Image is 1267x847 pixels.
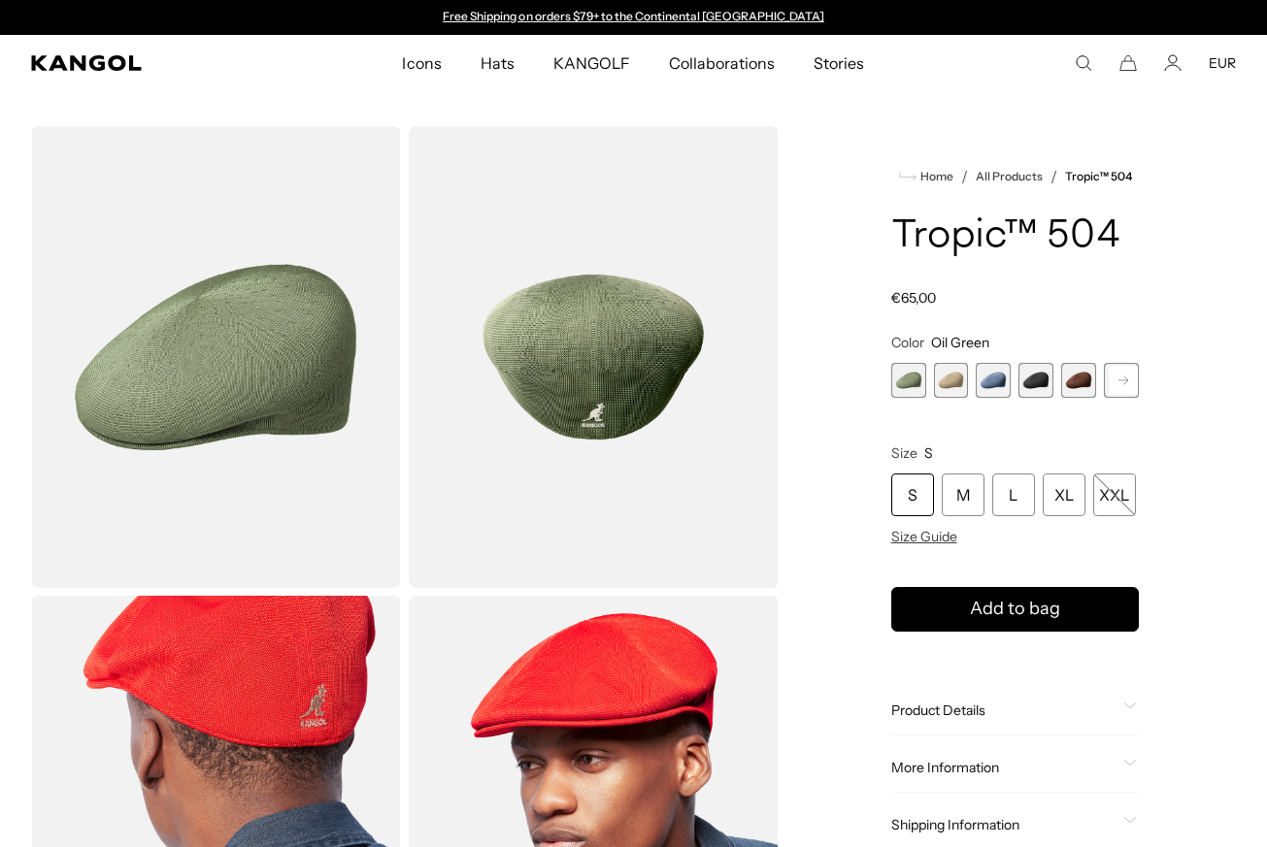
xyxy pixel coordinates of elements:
[1119,54,1137,72] button: Cart
[481,35,515,91] span: Hats
[534,35,650,91] a: KANGOLF
[434,10,834,25] div: Announcement
[891,363,926,398] label: Oil Green
[461,35,534,91] a: Hats
[942,473,984,516] div: M
[976,363,1011,398] div: 3 of 9
[794,35,884,91] a: Stories
[31,55,266,71] a: Kangol
[992,473,1035,516] div: L
[934,363,969,398] label: Beige
[1164,54,1182,72] a: Account
[976,170,1043,183] a: All Products
[434,10,834,25] div: 1 of 2
[891,444,917,462] span: Size
[891,528,957,545] span: Size Guide
[1061,363,1096,398] label: Brown
[434,10,834,25] slideshow-component: Announcement bar
[1104,363,1139,398] label: Navy
[553,35,630,91] span: KANGOLF
[891,289,936,307] span: €65,00
[650,35,794,91] a: Collaborations
[953,165,968,188] li: /
[31,126,401,588] img: color-oil-green
[917,170,953,183] span: Home
[443,9,824,23] a: Free Shipping on orders $79+ to the Continental [GEOGRAPHIC_DATA]
[814,35,864,91] span: Stories
[891,701,1116,719] span: Product Details
[1209,54,1236,72] button: EUR
[1043,473,1085,516] div: XL
[1018,363,1053,398] div: 4 of 9
[934,363,969,398] div: 2 of 9
[1043,165,1057,188] li: /
[970,596,1060,622] span: Add to bag
[891,759,1116,776] span: More Information
[891,165,1139,188] nav: breadcrumbs
[402,35,441,91] span: Icons
[1093,473,1136,516] div: XXL
[891,334,924,351] span: Color
[669,35,775,91] span: Collaborations
[1065,170,1132,183] a: Tropic™ 504
[1061,363,1096,398] div: 5 of 9
[409,126,779,588] img: color-oil-green
[891,816,1116,833] span: Shipping Information
[1018,363,1053,398] label: Black
[899,168,953,185] a: Home
[891,473,934,516] div: S
[891,363,926,398] div: 1 of 9
[1104,363,1139,398] div: 6 of 9
[1075,54,1092,72] summary: Search here
[976,363,1011,398] label: DENIM BLUE
[924,444,933,462] span: S
[891,215,1139,258] h1: Tropic™ 504
[891,587,1139,632] button: Add to bag
[931,334,989,351] span: Oil Green
[383,35,460,91] a: Icons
